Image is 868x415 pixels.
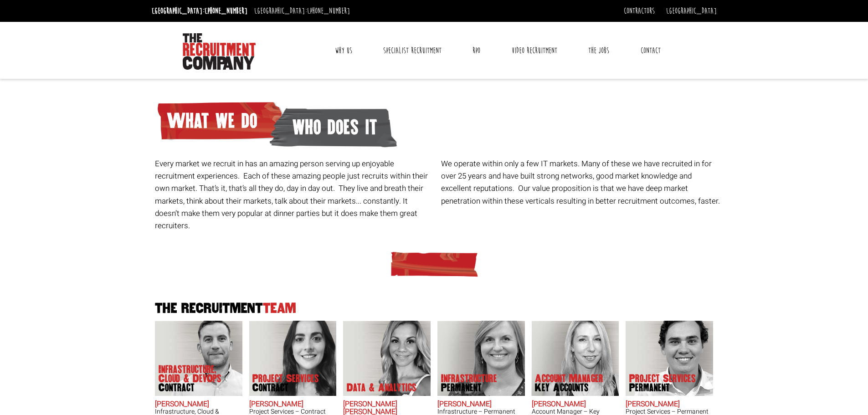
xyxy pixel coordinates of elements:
[155,321,242,396] img: Adam Eshet does Infrastructure, Cloud & DevOps Contract
[159,383,231,392] span: Contract
[159,365,231,392] p: Infrastructure, Cloud & DevOps
[437,408,525,415] h3: Infrastructure – Permanent
[535,374,603,392] p: Account Manager
[505,39,564,62] a: Video Recruitment
[626,408,713,415] h3: Project Services – Permanent
[535,383,603,392] span: Key Accounts
[252,4,352,18] li: [GEOGRAPHIC_DATA]:
[629,383,696,392] span: Permanent
[626,400,713,409] h2: [PERSON_NAME]
[249,321,336,396] img: Claire Sheerin does Project Services Contract
[437,321,525,396] img: Amanda Evans's Our Infrastructure Permanent
[343,321,431,396] img: Anna-Maria Julie does Data & Analytics
[183,33,256,70] img: The Recruitment Company
[441,383,497,392] span: Permanent
[441,374,497,392] p: Infrastructure
[581,39,616,62] a: The Jobs
[437,400,525,409] h2: [PERSON_NAME]
[205,6,247,16] a: [PHONE_NUMBER]
[155,400,242,409] h2: [PERSON_NAME]
[328,39,359,62] a: Why Us
[347,383,416,392] p: Data & Analytics
[249,408,337,415] h3: Project Services – Contract
[634,39,668,62] a: Contact
[252,374,319,392] p: Project Services
[152,302,717,316] h2: The Recruitment
[249,400,337,409] h2: [PERSON_NAME]
[718,195,720,207] span: .
[263,301,296,316] span: Team
[624,6,655,16] a: Contractors
[531,321,619,396] img: Frankie Gaffney's our Account Manager Key Accounts
[376,39,448,62] a: Specialist Recruitment
[307,6,350,16] a: [PHONE_NUMBER]
[629,374,696,392] p: Project Services
[466,39,487,62] a: RPO
[441,158,720,207] p: We operate within only a few IT markets. Many of these we have recruited in for over 25 years and...
[155,158,434,232] p: Every market we recruit in has an amazing person serving up enjoyable recruitment experiences. Ea...
[149,4,250,18] li: [GEOGRAPHIC_DATA]:
[666,6,717,16] a: [GEOGRAPHIC_DATA]
[252,383,319,392] span: Contract
[532,400,619,409] h2: [PERSON_NAME]
[626,321,713,396] img: Sam McKay does Project Services Permanent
